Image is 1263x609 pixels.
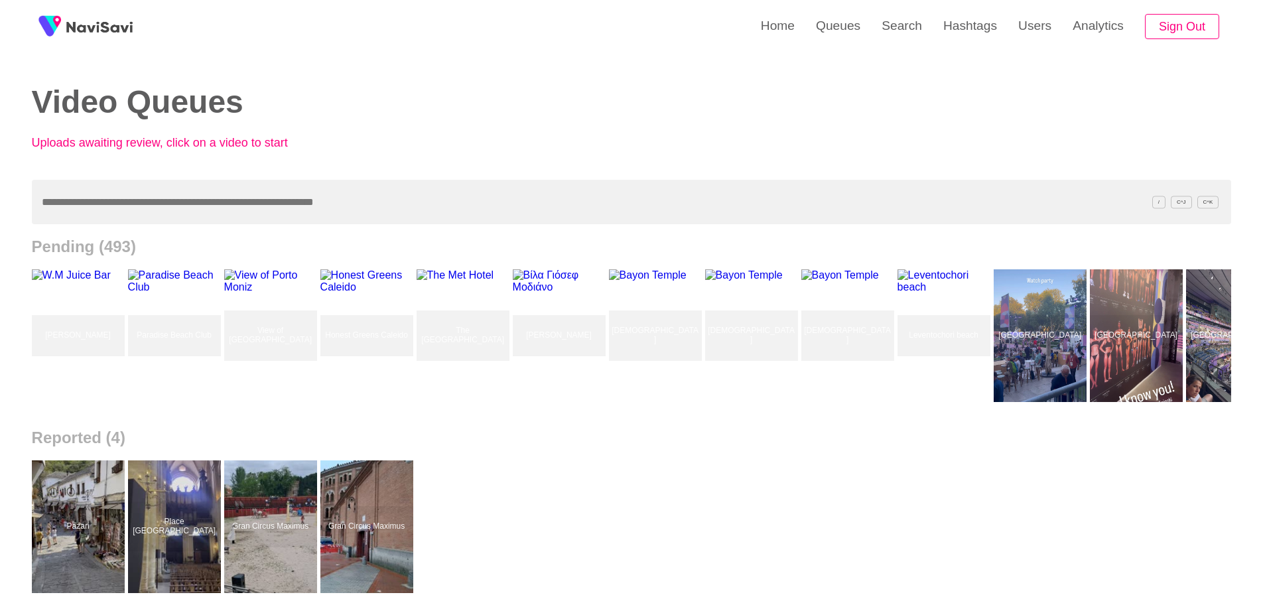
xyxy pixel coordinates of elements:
[33,10,66,43] img: fireSpot
[32,460,128,593] a: PazariPazari
[32,429,1232,447] h2: Reported (4)
[897,269,994,402] a: Leventochori beachLeventochori beach
[1152,196,1165,208] span: /
[801,269,897,402] a: [DEMOGRAPHIC_DATA]Bayon Temple
[705,269,801,402] a: [DEMOGRAPHIC_DATA]Bayon Temple
[417,269,513,402] a: The [GEOGRAPHIC_DATA]The Met Hotel
[224,269,320,402] a: View of [GEOGRAPHIC_DATA]View of Porto Moniz
[66,20,133,33] img: fireSpot
[513,269,609,402] a: [PERSON_NAME]Βίλα Γιόσεφ Μοδιάνο
[1197,196,1219,208] span: C^K
[32,85,612,120] h2: Video Queues
[320,460,417,593] a: Gran Circus MaximusGran Circus Maximus
[128,460,224,593] a: Place [GEOGRAPHIC_DATA]Place Basilique Saint Sernin
[609,269,705,402] a: [DEMOGRAPHIC_DATA]Bayon Temple
[32,269,128,402] a: [PERSON_NAME]W.M Juice Bar
[224,460,320,593] a: Gran Circus MaximusGran Circus Maximus
[1145,14,1219,40] button: Sign Out
[994,269,1090,402] a: [GEOGRAPHIC_DATA]Palais de Tokyo
[32,136,324,150] p: Uploads awaiting review, click on a video to start
[320,269,417,402] a: Honest Greens CaleidoHonest Greens Caleido
[1171,196,1192,208] span: C^J
[1090,269,1186,402] a: [GEOGRAPHIC_DATA]Palais de Tokyo
[128,269,224,402] a: Paradise Beach ClubParadise Beach Club
[32,237,1232,256] h2: Pending (493)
